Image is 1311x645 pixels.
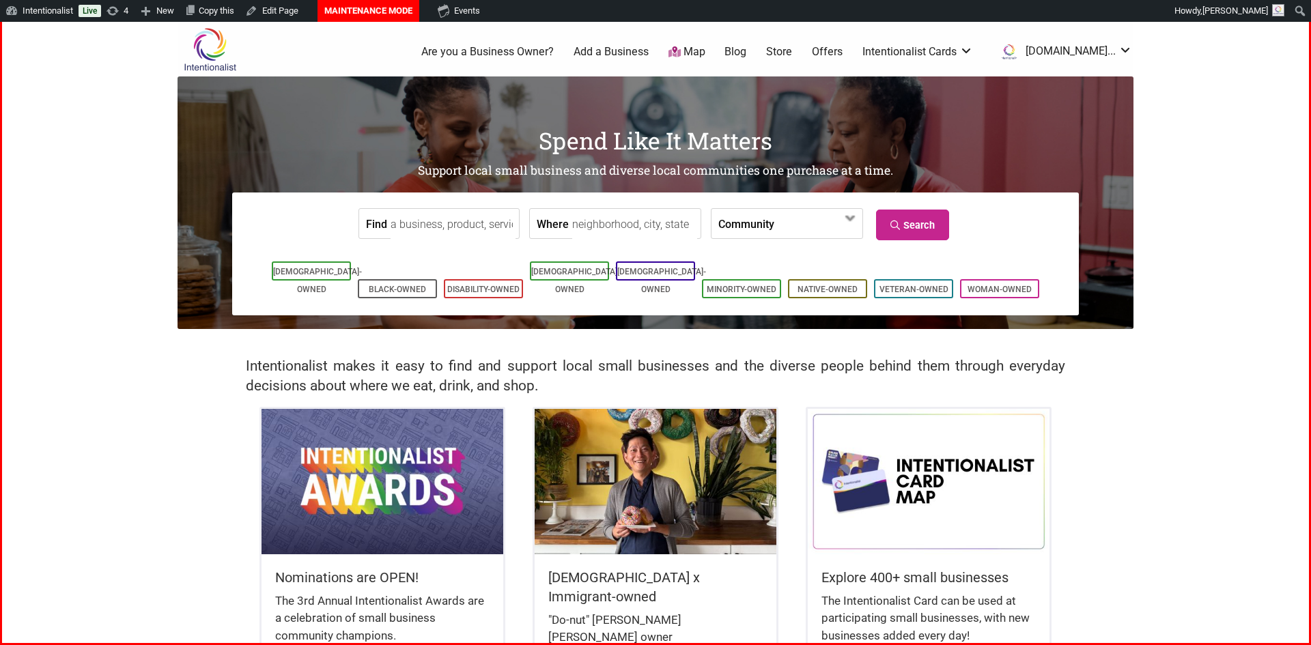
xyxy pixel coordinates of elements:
label: Find [366,209,387,238]
input: neighborhood, city, state [572,209,697,240]
a: Live [79,5,101,17]
input: a business, product, service [391,209,516,240]
h5: [DEMOGRAPHIC_DATA] x Immigrant-owned [548,568,763,606]
a: Are you a Business Owner? [421,44,554,59]
a: [DEMOGRAPHIC_DATA]-Owned [273,267,362,294]
h1: Spend Like It Matters [178,124,1133,157]
label: Where [537,209,569,238]
a: Store [766,44,792,59]
h2: Support local small business and diverse local communities one purchase at a time. [178,162,1133,180]
label: Community [718,209,774,238]
h5: Explore 400+ small businesses [821,568,1036,587]
h5: Nominations are OPEN! [275,568,490,587]
a: Offers [812,44,843,59]
a: [DEMOGRAPHIC_DATA]-Owned [617,267,706,294]
img: Intentionalist Card Map [808,409,1049,554]
a: Intentionalist Cards [862,44,973,59]
a: Woman-Owned [968,285,1032,294]
h2: Intentionalist makes it easy to find and support local small businesses and the diverse people be... [246,356,1065,396]
a: [DEMOGRAPHIC_DATA]-Owned [531,267,620,294]
a: Veteran-Owned [879,285,948,294]
span: [PERSON_NAME] [1202,5,1268,16]
a: Search [876,210,949,240]
img: King Donuts - Hong Chhuor [535,409,776,554]
a: Native-Owned [798,285,858,294]
a: Add a Business [574,44,649,59]
li: ist.com... [993,40,1132,64]
a: Disability-Owned [447,285,520,294]
a: [DOMAIN_NAME]... [993,40,1132,64]
a: Minority-Owned [707,285,776,294]
div: MAINTENANCE MODE [328,2,409,20]
a: Map [668,44,705,60]
img: Intentionalist Awards [262,409,503,554]
a: Blog [724,44,746,59]
a: Black-Owned [369,285,426,294]
img: Intentionalist [178,27,242,72]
